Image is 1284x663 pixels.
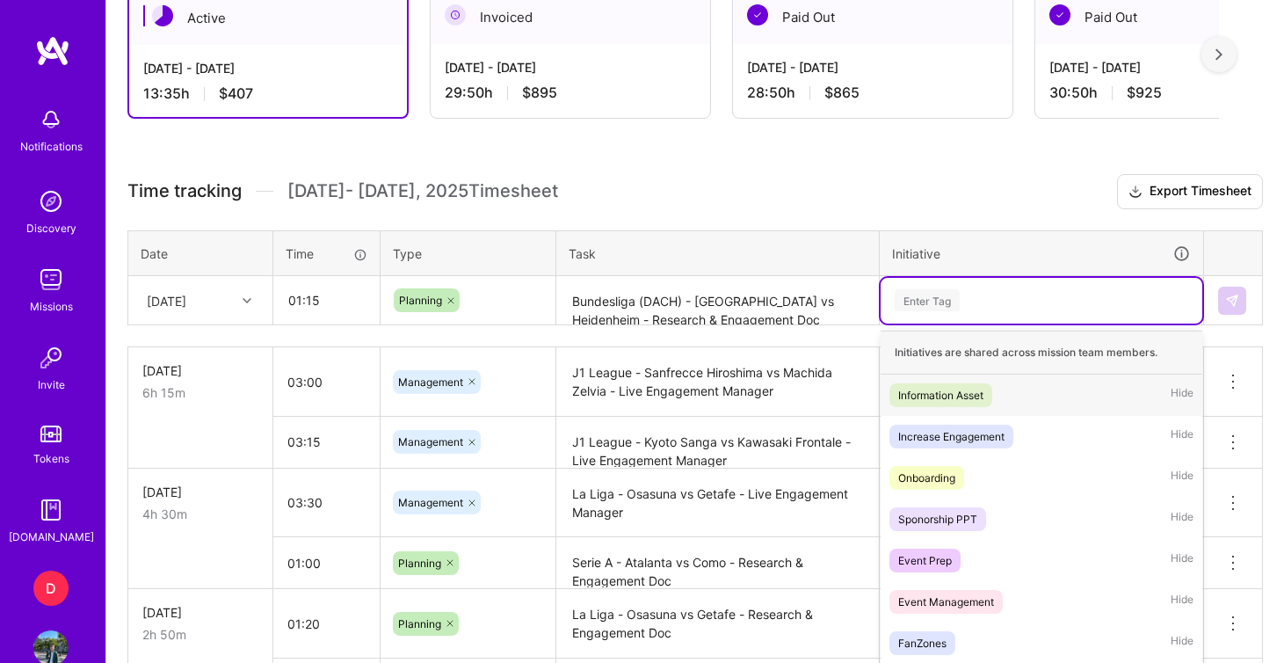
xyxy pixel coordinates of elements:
span: Time tracking [127,180,242,202]
img: Paid Out [747,4,768,25]
input: HH:MM [273,419,380,465]
img: Paid Out [1049,4,1070,25]
img: teamwork [33,262,69,297]
div: 29:50 h [445,84,696,102]
div: [DATE] [147,291,186,310]
textarea: La Liga - Osasuna vs Getafe - Live Engagement Manager [558,470,877,536]
span: Hide [1171,466,1193,490]
div: 13:35 h [143,84,393,103]
div: Event Prep [898,551,952,570]
textarea: J1 League - Kyoto Sanga vs Kawasaki Frontale - Live Engagement Manager [558,419,877,467]
img: right [1215,48,1222,61]
span: Planning [399,294,442,307]
th: Task [556,230,880,276]
img: Invoiced [445,4,466,25]
div: Initiative [892,244,1191,264]
img: Invite [33,340,69,375]
div: [DATE] [142,603,258,622]
div: [DATE] [142,483,258,501]
div: [DOMAIN_NAME] [9,528,94,546]
span: Hide [1171,507,1193,531]
span: $407 [219,84,253,103]
span: Hide [1171,425,1193,448]
img: logo [35,35,70,67]
button: Export Timesheet [1117,174,1263,209]
span: $895 [522,84,557,102]
div: Invite [38,375,65,394]
div: FanZones [898,634,947,652]
span: $925 [1127,84,1162,102]
img: tokens [40,426,62,442]
span: [DATE] - [DATE] , 2025 Timesheet [287,180,558,202]
div: Enter Tag [895,287,960,314]
input: HH:MM [273,359,380,405]
textarea: J1 League - Sanfrecce Hiroshima vs Machida Zelvia - Live Engagement Manager [558,349,877,415]
div: Event Management [898,593,994,611]
input: HH:MM [273,601,380,647]
th: Type [381,230,556,276]
div: [DATE] [142,361,258,380]
input: HH:MM [273,479,380,526]
div: 4h 30m [142,505,258,523]
div: Notifications [20,137,83,156]
i: icon Download [1128,183,1143,201]
div: Initiatives are shared across mission team members. [881,331,1202,375]
img: discovery [33,184,69,219]
div: Onboarding [898,469,955,487]
span: Planning [398,557,441,570]
div: Discovery [26,219,76,237]
div: Time [286,244,367,263]
div: Missions [30,297,73,316]
textarea: Bundesliga (DACH) - [GEOGRAPHIC_DATA] vs Heidenheim - Research & Engagement Doc [558,278,877,324]
input: HH:MM [274,277,379,324]
div: Tokens [33,449,69,468]
div: 6h 15m [142,383,258,402]
img: guide book [33,492,69,528]
span: Hide [1171,631,1193,655]
i: icon Chevron [243,296,251,305]
span: Hide [1171,549,1193,572]
span: Management [398,435,463,448]
div: Information Asset [898,386,983,404]
span: $865 [824,84,860,102]
div: [DATE] - [DATE] [143,59,393,77]
textarea: Serie A - Atalanta vs Como - Research & Engagement Doc [558,539,877,587]
div: Sponorship PPT [898,510,977,528]
span: Planning [398,617,441,630]
div: [DATE] - [DATE] [747,58,998,76]
textarea: La Liga - Osasuna vs Getafe - Research & Engagement Doc [558,591,877,657]
span: Management [398,496,463,509]
img: Active [152,5,173,26]
span: Hide [1171,383,1193,407]
input: HH:MM [273,540,380,586]
span: Hide [1171,590,1193,614]
a: D [29,571,73,606]
div: [DATE] - [DATE] [445,58,696,76]
div: D [33,571,69,606]
img: bell [33,102,69,137]
img: Submit [1225,294,1239,308]
span: Management [398,375,463,389]
th: Date [128,230,273,276]
div: Increase Engagement [898,427,1005,446]
div: 28:50 h [747,84,998,102]
div: 2h 50m [142,625,258,644]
